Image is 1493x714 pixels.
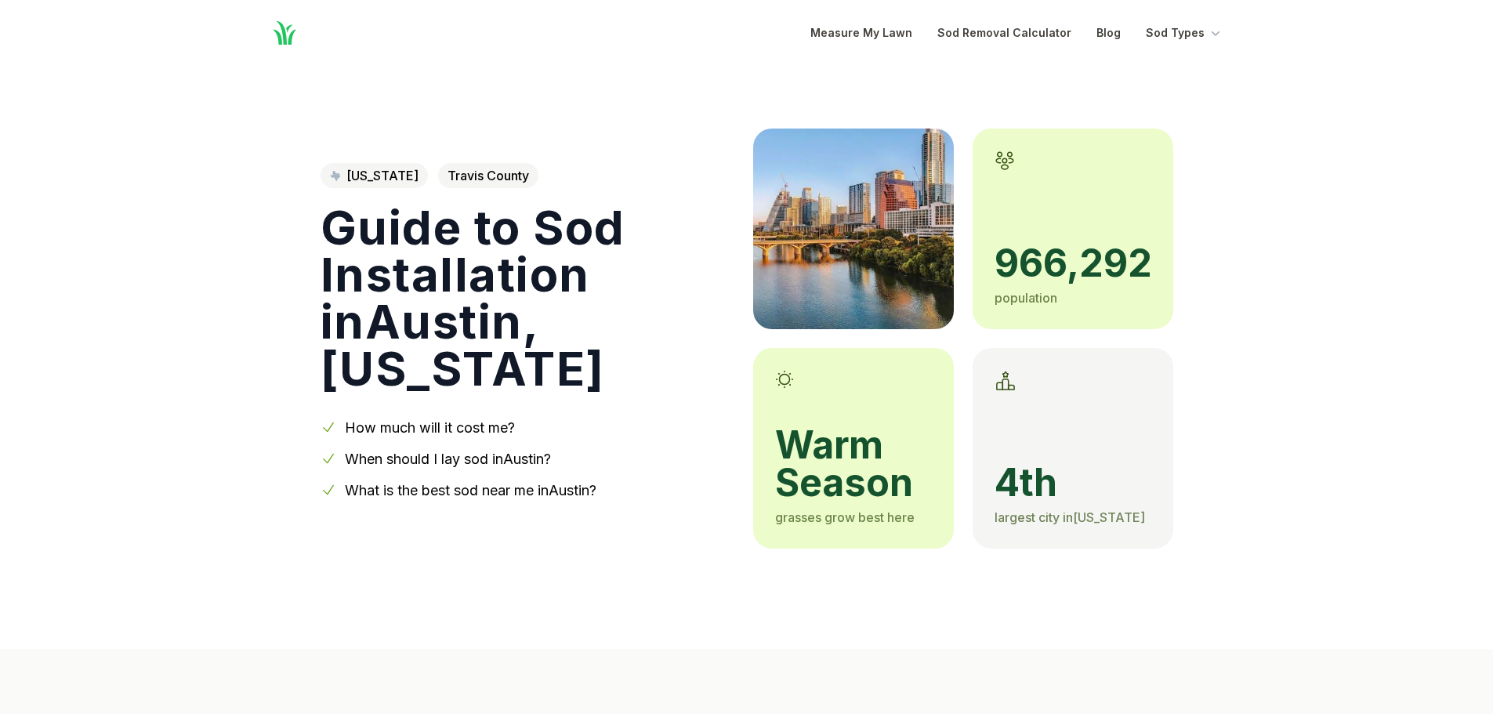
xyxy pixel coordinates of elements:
[321,204,728,392] h1: Guide to Sod Installation in Austin , [US_STATE]
[1146,24,1223,42] button: Sod Types
[775,426,932,502] span: warm season
[321,163,428,188] a: [US_STATE]
[995,245,1151,282] span: 966,292
[995,290,1057,306] span: population
[937,24,1071,42] a: Sod Removal Calculator
[345,482,596,498] a: What is the best sod near me inAustin?
[345,419,515,436] a: How much will it cost me?
[1096,24,1121,42] a: Blog
[810,24,912,42] a: Measure My Lawn
[330,171,340,180] img: Texas state outline
[438,163,538,188] span: Travis County
[345,451,551,467] a: When should I lay sod inAustin?
[753,129,954,329] img: A picture of Austin
[995,464,1151,502] span: 4th
[995,509,1145,525] span: largest city in [US_STATE]
[775,509,915,525] span: grasses grow best here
